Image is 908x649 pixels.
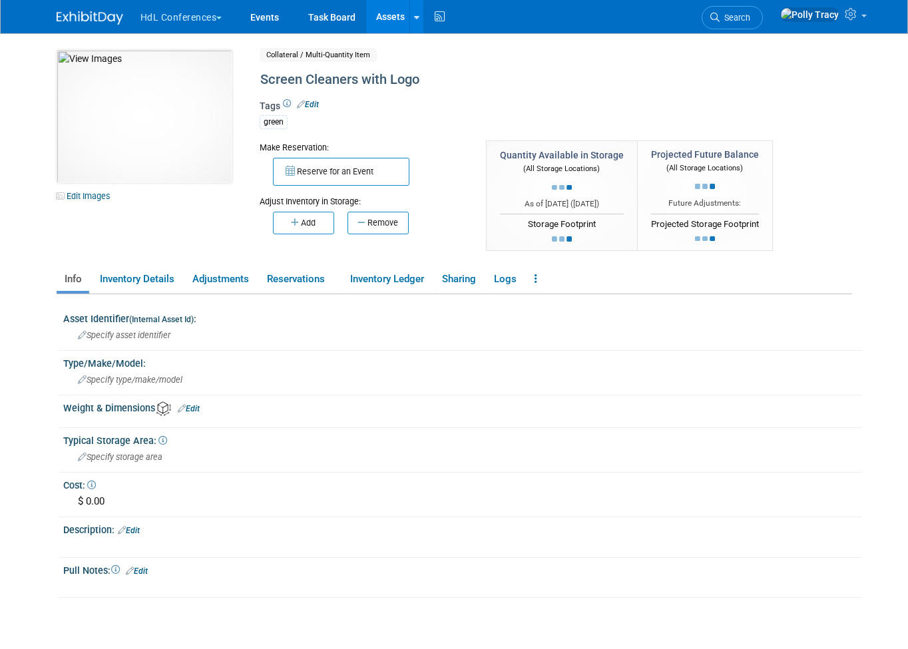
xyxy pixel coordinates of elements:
a: Logs [486,268,524,291]
a: Inventory Details [92,268,182,291]
button: Remove [347,212,409,234]
img: Asset Weight and Dimensions [156,401,171,416]
div: (All Storage Locations) [500,162,624,174]
div: $ 0.00 [73,491,852,512]
div: Make Reservation: [260,140,466,154]
span: Collateral / Multi-Quantity Item [260,48,377,62]
div: Type/Make/Model: [63,353,862,370]
a: Info [57,268,89,291]
img: Polly Tracy [780,7,839,22]
span: Specify storage area [78,452,162,462]
span: Specify type/make/model [78,375,182,385]
a: Sharing [434,268,483,291]
div: Weight & Dimensions [63,398,862,416]
div: green [260,115,288,129]
div: (All Storage Locations) [651,161,759,174]
div: As of [DATE] ( ) [500,198,624,210]
div: Description: [63,520,862,537]
div: Pull Notes: [63,560,862,578]
div: Storage Footprint [500,214,624,231]
span: Specify asset identifier [78,330,170,340]
img: loading... [695,184,715,189]
a: Adjustments [184,268,256,291]
small: (Internal Asset Id) [129,315,194,324]
a: Search [702,6,763,29]
span: Search [720,13,750,23]
div: Tags [260,99,784,138]
span: [DATE] [573,199,596,208]
img: ExhibitDay [57,11,123,25]
a: Reservations [259,268,340,291]
a: Edit [126,566,148,576]
img: loading... [552,236,572,242]
div: Asset Identifier : [63,309,862,325]
a: Edit [178,404,200,413]
div: Future Adjustments: [651,198,759,209]
div: Quantity Available in Storage [500,148,624,162]
div: Projected Future Balance [651,148,759,161]
a: Inventory Ledger [342,268,431,291]
div: Adjust Inventory in Storage: [260,186,466,208]
a: Edit [118,526,140,535]
img: loading... [552,185,572,190]
div: Screen Cleaners with Logo [256,68,784,92]
a: Edit [297,100,319,109]
button: Reserve for an Event [273,158,409,186]
div: Cost: [63,475,862,492]
button: Add [273,212,334,234]
img: View Images [57,50,232,183]
img: loading... [695,236,715,242]
a: Edit Images [57,188,116,204]
div: Projected Storage Footprint [651,214,759,231]
span: Typical Storage Area: [63,435,167,446]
